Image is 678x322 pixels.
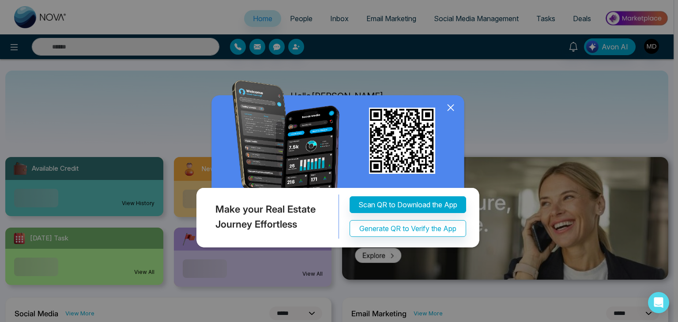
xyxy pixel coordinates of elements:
[648,292,669,313] div: Open Intercom Messenger
[350,221,466,237] button: Generate QR to Verify the App
[194,80,484,252] img: QRModal
[194,195,339,239] div: Make your Real Estate Journey Effortless
[369,108,435,174] img: qr_for_download_app.png
[350,197,466,213] button: Scan QR to Download the App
